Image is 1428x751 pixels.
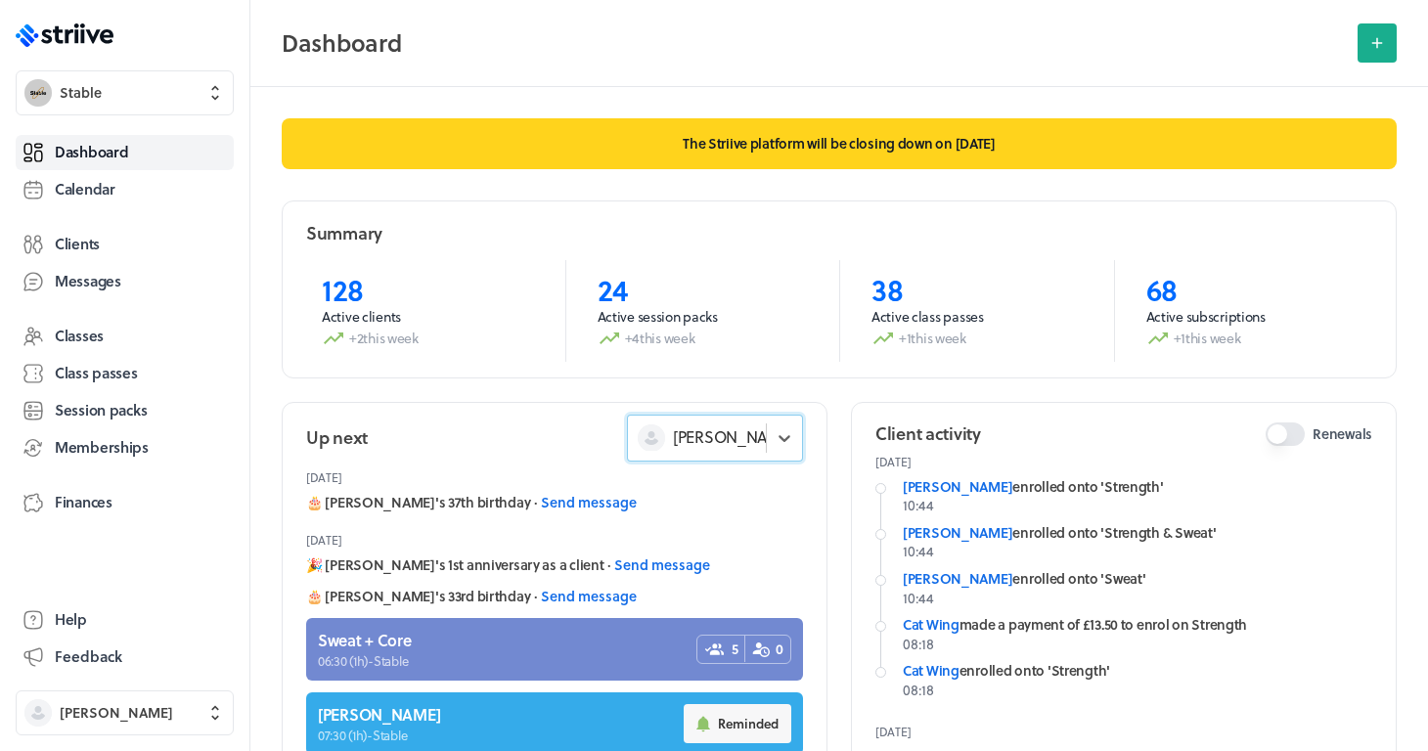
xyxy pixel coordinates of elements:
div: 🎂 [PERSON_NAME]'s 37th birthday [306,493,803,512]
a: [PERSON_NAME] [903,476,1012,497]
span: Class passes [55,363,138,383]
p: Active clients [322,307,534,327]
span: 0 [776,640,783,659]
span: Calendar [55,179,115,199]
a: Cat Wing [903,660,959,681]
button: Send message [541,587,637,606]
div: enrolled onto 'Sweat' [903,569,1372,589]
a: Messages [16,264,234,299]
p: [DATE] [875,454,1372,469]
span: [PERSON_NAME] [60,703,173,723]
a: Help [16,602,234,638]
img: Stable [24,79,52,107]
a: [PERSON_NAME] [903,568,1012,589]
span: 5 [732,640,738,659]
p: +4 this week [598,327,809,350]
div: enrolled onto 'Strength' [903,477,1372,497]
button: Send message [614,555,710,575]
p: 10:44 [903,589,1372,608]
p: 10:44 [903,542,1372,561]
span: Messages [55,271,121,291]
div: 🎂 [PERSON_NAME]'s 33rd birthday [306,587,803,606]
header: [DATE] [306,462,803,493]
span: Renewals [1313,424,1372,444]
button: Renewals [1266,422,1305,446]
p: Active session packs [598,307,809,327]
span: · [534,493,537,512]
span: [PERSON_NAME] [673,426,794,448]
a: Dashboard [16,135,234,170]
span: Help [55,609,87,630]
a: 68Active subscriptions+1this week [1114,260,1389,362]
a: [PERSON_NAME] [903,522,1012,543]
span: Feedback [55,646,122,667]
p: The Striive platform will be closing down on [DATE] [282,118,1397,169]
p: 24 [598,272,809,307]
span: Finances [55,492,112,512]
span: · [534,587,537,606]
a: Finances [16,485,234,520]
button: Send message [541,493,637,512]
p: +2 this week [322,327,534,350]
p: +1 this week [1146,327,1358,350]
button: [PERSON_NAME] [16,690,234,735]
span: Stable [60,83,102,103]
button: StableStable [16,70,234,115]
a: Classes [16,319,234,354]
iframe: gist-messenger-bubble-iframe [1371,694,1418,741]
button: Feedback [16,640,234,675]
a: Clients [16,227,234,262]
span: · [607,555,610,575]
p: 08:18 [903,681,1372,700]
a: Class passes [16,356,234,391]
div: 🎉 [PERSON_NAME]'s 1st anniversary as a client [306,555,803,575]
header: [DATE] [306,524,803,555]
a: 24Active session packs+4this week [565,260,840,362]
div: made a payment of £13.50 to enrol on Strength [903,615,1372,635]
button: Reminded [684,704,791,743]
span: Dashboard [55,142,128,162]
span: Clients [55,234,100,254]
h2: Dashboard [282,23,1346,63]
h2: Up next [306,425,368,450]
p: [DATE] [875,724,1372,739]
span: Classes [55,326,104,346]
span: Memberships [55,437,149,458]
span: Session packs [55,400,147,420]
a: Cat Wing [903,614,959,635]
p: Active subscriptions [1146,307,1358,327]
p: +1 this week [871,327,1083,350]
div: enrolled onto 'Strength' [903,661,1372,681]
a: Memberships [16,430,234,465]
a: Calendar [16,172,234,207]
a: Session packs [16,393,234,428]
p: 38 [871,272,1083,307]
a: 38Active class passes+1this week [839,260,1114,362]
p: 08:18 [903,635,1372,654]
a: 128Active clients+2this week [290,260,565,362]
span: Reminded [718,715,779,732]
p: 68 [1146,272,1358,307]
p: Active class passes [871,307,1083,327]
h2: Client activity [875,421,981,446]
p: 10:44 [903,496,1372,515]
div: enrolled onto 'Strength & Sweat' [903,523,1372,543]
p: 128 [322,272,534,307]
h2: Summary [306,221,382,245]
